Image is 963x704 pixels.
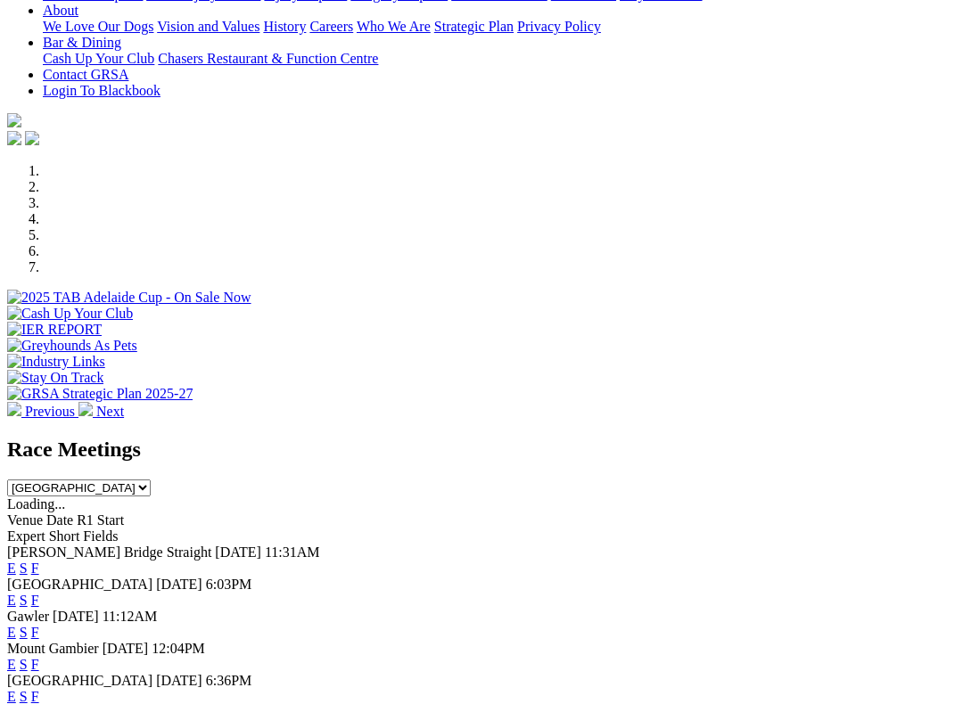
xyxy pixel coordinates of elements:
a: S [20,561,28,576]
span: Loading... [7,496,65,512]
img: chevron-right-pager-white.svg [78,402,93,416]
img: Stay On Track [7,370,103,386]
span: Venue [7,512,43,528]
img: 2025 TAB Adelaide Cup - On Sale Now [7,290,251,306]
span: 12:04PM [152,641,205,656]
a: F [31,561,39,576]
img: logo-grsa-white.png [7,113,21,127]
span: [PERSON_NAME] Bridge Straight [7,544,211,560]
a: About [43,3,78,18]
span: Gawler [7,609,49,624]
a: E [7,657,16,672]
h2: Race Meetings [7,438,956,462]
a: Login To Blackbook [43,83,160,98]
a: S [20,625,28,640]
img: twitter.svg [25,131,39,145]
a: F [31,657,39,672]
a: Contact GRSA [43,67,128,82]
img: chevron-left-pager-white.svg [7,402,21,416]
span: [DATE] [215,544,261,560]
div: Bar & Dining [43,51,956,67]
span: Expert [7,528,45,544]
a: Bar & Dining [43,35,121,50]
span: Fields [83,528,118,544]
a: Privacy Policy [517,19,601,34]
a: Chasers Restaurant & Function Centre [158,51,378,66]
div: About [43,19,956,35]
a: S [20,593,28,608]
a: F [31,625,39,640]
a: E [7,625,16,640]
a: E [7,593,16,608]
span: Date [46,512,73,528]
a: Next [78,404,124,419]
span: Short [49,528,80,544]
a: Vision and Values [157,19,259,34]
a: Strategic Plan [434,19,514,34]
img: Cash Up Your Club [7,306,133,322]
a: S [20,657,28,672]
span: [GEOGRAPHIC_DATA] [7,673,152,688]
a: History [263,19,306,34]
span: [DATE] [156,577,202,592]
span: [DATE] [53,609,99,624]
span: [GEOGRAPHIC_DATA] [7,577,152,592]
span: [DATE] [103,641,149,656]
a: E [7,561,16,576]
span: 6:36PM [206,673,252,688]
a: Careers [309,19,353,34]
a: Who We Are [357,19,431,34]
a: We Love Our Dogs [43,19,153,34]
a: S [20,689,28,704]
span: 11:12AM [103,609,158,624]
img: IER REPORT [7,322,102,338]
span: Mount Gambier [7,641,99,656]
span: 6:03PM [206,577,252,592]
img: facebook.svg [7,131,21,145]
a: Previous [7,404,78,419]
span: 11:31AM [265,544,320,560]
span: Previous [25,404,75,419]
span: R1 Start [77,512,124,528]
img: GRSA Strategic Plan 2025-27 [7,386,193,402]
span: Next [96,404,124,419]
a: F [31,593,39,608]
a: Cash Up Your Club [43,51,154,66]
img: Industry Links [7,354,105,370]
img: Greyhounds As Pets [7,338,137,354]
a: E [7,689,16,704]
a: F [31,689,39,704]
span: [DATE] [156,673,202,688]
